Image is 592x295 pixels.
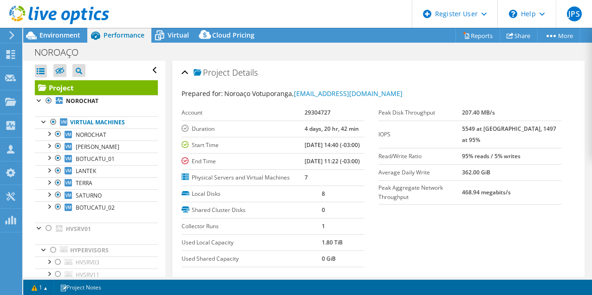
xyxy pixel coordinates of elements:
[35,257,158,269] a: HVSRV03
[212,31,254,39] span: Cloud Pricing
[322,190,325,198] b: 8
[305,109,331,116] b: 29304727
[322,255,336,263] b: 0 GiB
[322,206,325,214] b: 0
[462,188,511,196] b: 468.94 megabits/s
[224,89,403,98] span: Noroaço Votuporanga,
[35,223,158,235] a: HVSRV01
[322,238,343,246] b: 1.80 TiB
[462,109,495,116] b: 207.40 MB/s
[462,152,520,160] b: 95% reads / 5% writes
[182,189,322,199] label: Local Disks
[35,95,158,107] a: NOROCHAT
[182,89,223,98] label: Prepared for:
[182,141,304,150] label: Start Time
[182,173,304,182] label: Physical Servers and Virtual Machines
[194,68,230,77] span: Project
[182,276,236,284] a: More Information
[305,157,360,165] b: [DATE] 11:22 (-03:00)
[182,157,304,166] label: End Time
[76,204,115,212] span: BOTUCATU_02
[76,131,106,139] span: NOROCHAT
[76,155,115,163] span: BOTUCATU_01
[53,282,108,293] a: Project Notes
[76,271,99,279] span: HVSRV11
[232,67,258,78] span: Details
[35,244,158,257] a: Hypervisors
[182,238,322,247] label: Used Local Capacity
[462,125,556,144] b: 5549 at [GEOGRAPHIC_DATA], 1497 at 95%
[76,167,96,175] span: LANTEK
[35,153,158,165] a: BOTUCATU_01
[500,28,538,43] a: Share
[509,10,517,18] svg: \n
[25,282,54,293] a: 1
[35,189,158,201] a: SATURNO
[462,168,490,176] b: 362.00 GiB
[35,116,158,128] a: Virtual Machines
[378,108,462,117] label: Peak Disk Throughput
[182,108,304,117] label: Account
[378,152,462,161] label: Read/Write Ratio
[76,258,99,266] span: HVSRV03
[35,128,158,141] a: NOROCHAT
[182,254,322,263] label: Used Shared Capacity
[66,97,98,105] b: NOROCHAT
[322,222,325,230] b: 1
[182,205,322,215] label: Shared Cluster Disks
[378,130,462,139] label: IOPS
[35,269,158,281] a: HVSRV11
[537,28,580,43] a: More
[66,225,91,233] b: HVSRV01
[305,125,359,133] b: 4 days, 20 hr, 42 min
[182,222,322,231] label: Collector Runs
[305,141,360,149] b: [DATE] 14:40 (-03:00)
[76,179,92,187] span: TERRA
[182,124,304,134] label: Duration
[30,47,93,58] h1: NOROAÇO
[35,80,158,95] a: Project
[567,6,582,21] span: JPS
[35,201,158,213] a: BOTUCATU_02
[294,89,403,98] a: [EMAIL_ADDRESS][DOMAIN_NAME]
[39,31,80,39] span: Environment
[168,31,189,39] span: Virtual
[76,192,102,199] span: SATURNO
[305,173,308,181] b: 7
[76,143,119,151] span: [PERSON_NAME]
[104,31,144,39] span: Performance
[35,141,158,153] a: [PERSON_NAME]
[378,168,462,177] label: Average Daily Write
[35,165,158,177] a: LANTEK
[378,183,462,202] label: Peak Aggregate Network Throughput
[35,177,158,189] a: TERRA
[455,28,500,43] a: Reports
